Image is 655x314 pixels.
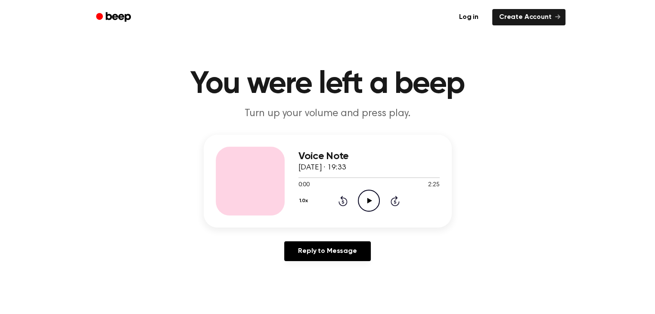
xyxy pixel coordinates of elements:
p: Turn up your volume and press play. [162,107,493,121]
h3: Voice Note [298,151,440,162]
a: Beep [90,9,139,26]
a: Create Account [492,9,565,25]
a: Log in [450,7,487,27]
h1: You were left a beep [107,69,548,100]
a: Reply to Message [284,241,370,261]
span: [DATE] · 19:33 [298,164,346,172]
button: 1.0x [298,194,311,208]
span: 2:25 [428,181,439,190]
span: 0:00 [298,181,310,190]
